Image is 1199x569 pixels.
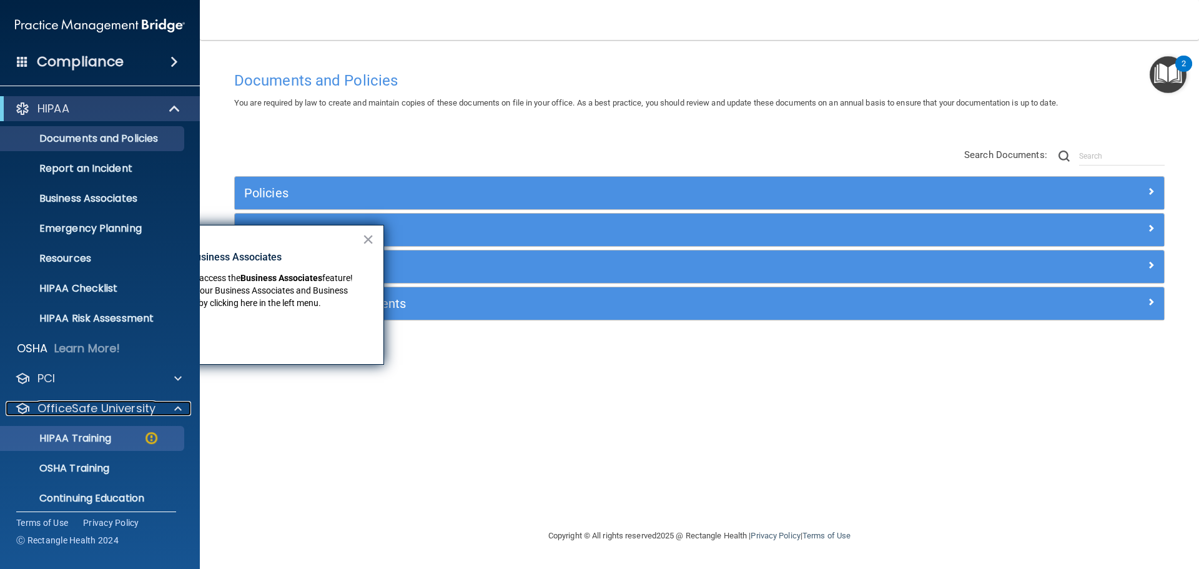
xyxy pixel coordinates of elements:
p: Documents and Policies [8,132,179,145]
button: Close [362,229,374,249]
p: New Location for Business Associates [110,250,362,264]
strong: Business Associates [240,273,322,283]
div: 2 [1182,64,1186,80]
input: Search [1079,147,1165,166]
span: Ⓒ Rectangle Health 2024 [16,534,119,547]
p: HIPAA Checklist [8,282,179,295]
p: Emergency Planning [8,222,179,235]
p: Learn More! [54,341,121,356]
p: Report an Incident [8,162,179,175]
img: PMB logo [15,13,185,38]
img: ic-search.3b580494.png [1058,151,1070,162]
span: feature! You can now manage your Business Associates and Business Associate Agreements by clickin... [110,273,355,307]
p: OSHA [17,341,48,356]
span: You are required by law to create and maintain copies of these documents on file in your office. ... [234,98,1058,107]
a: Privacy Policy [751,531,800,540]
p: HIPAA Risk Assessment [8,312,179,325]
p: Continuing Education [8,492,179,505]
p: HIPAA [37,101,69,116]
span: Search Documents: [964,149,1047,161]
a: Terms of Use [802,531,851,540]
h4: Documents and Policies [234,72,1165,89]
button: Open Resource Center, 2 new notifications [1150,56,1187,93]
h4: Compliance [37,53,124,71]
p: OfficeSafe University [37,401,155,416]
h5: Policies [244,186,922,200]
p: HIPAA Training [8,432,111,445]
h5: Privacy Documents [244,223,922,237]
p: Resources [8,252,179,265]
a: Privacy Policy [83,517,139,529]
p: Business Associates [8,192,179,205]
div: Copyright © All rights reserved 2025 @ Rectangle Health | | [471,516,927,556]
p: OSHA Training [8,462,109,475]
h5: Employee Acknowledgments [244,297,922,310]
img: warning-circle.0cc9ac19.png [144,430,159,446]
h5: Practice Forms and Logs [244,260,922,274]
p: PCI [37,371,55,386]
a: Terms of Use [16,517,68,529]
iframe: Drift Widget Chat Controller [983,480,1184,530]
